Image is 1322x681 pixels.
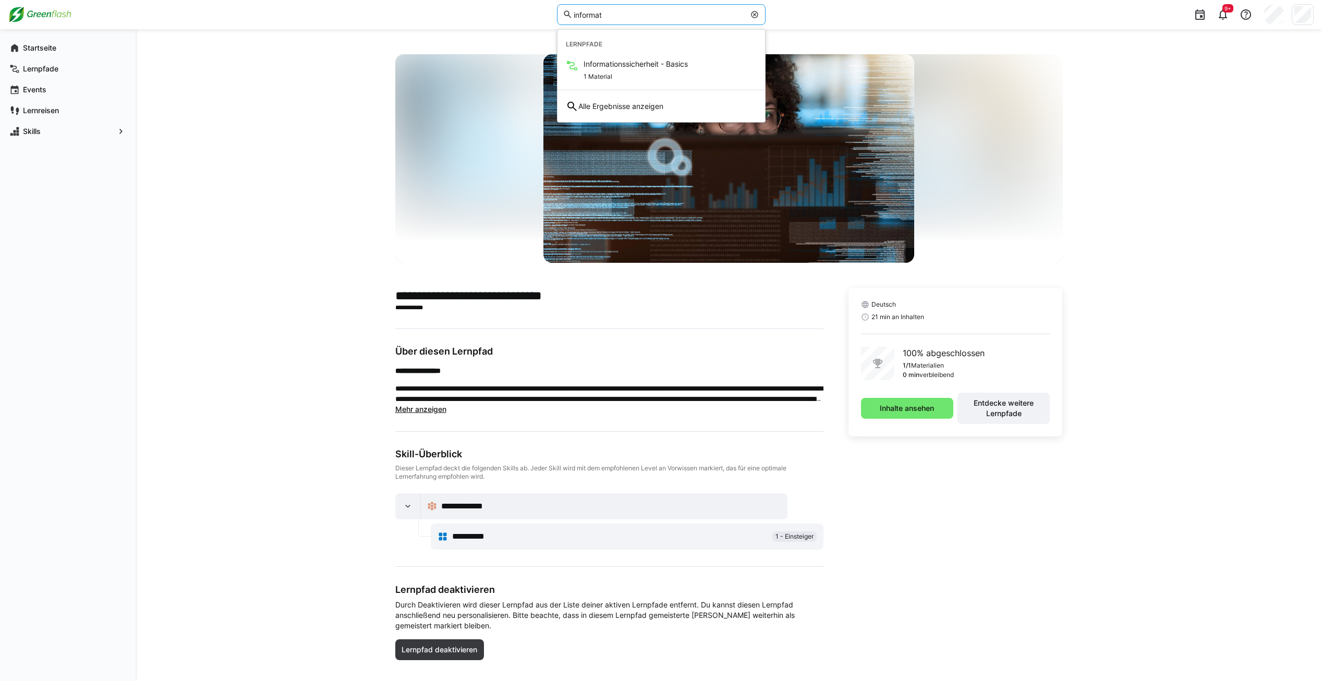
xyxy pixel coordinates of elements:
[400,644,479,655] span: Lernpfad deaktivieren
[871,300,896,309] span: Deutsch
[395,600,823,631] span: Durch Deaktivieren wird dieser Lernpfad aus der Liste deiner aktiven Lernpfade entfernt. Du kanns...
[963,398,1045,419] span: Entdecke weitere Lernpfade
[395,448,823,460] div: Skill-Überblick
[919,371,954,379] p: verbleibend
[957,393,1050,424] button: Entdecke weitere Lernpfade
[395,464,823,481] div: Dieser Lernpfad deckt die folgenden Skills ab. Jeder Skill wird mit dem empfohlenen Level an Vorw...
[903,347,985,359] p: 100% abgeschlossen
[871,313,924,321] span: 21 min an Inhalten
[911,361,944,370] p: Materialien
[395,583,823,595] h3: Lernpfad deaktivieren
[861,398,953,419] button: Inhalte ansehen
[584,72,612,81] span: 1 Material
[573,10,745,19] input: Skills und Lernpfade durchsuchen…
[395,346,823,357] h3: Über diesen Lernpfad
[903,371,919,379] p: 0 min
[878,403,936,414] span: Inhalte ansehen
[584,59,688,69] span: Informationssicherheit - Basics
[578,101,663,112] span: Alle Ergebnisse anzeigen
[903,361,911,370] p: 1/1
[557,34,765,55] div: Lernpfade
[395,405,446,414] span: Mehr anzeigen
[1224,5,1231,11] span: 9+
[775,532,814,541] span: 1 - Einsteiger
[395,639,484,660] button: Lernpfad deaktivieren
